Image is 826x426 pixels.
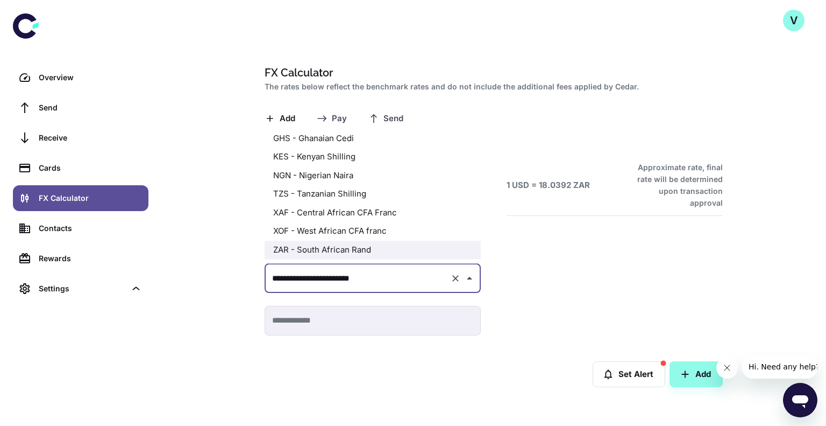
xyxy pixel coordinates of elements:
li: XAF - Central African CFA Franc [265,204,481,222]
a: Send [13,95,148,121]
span: Add [280,114,295,124]
iframe: Close message [716,357,738,379]
div: Rewards [39,253,142,264]
a: Rewards [13,246,148,271]
span: Hi. Need any help? [6,8,77,16]
h2: The rates below reflect the benchmark rates and do not include the additional fees applied by Cedar. [265,81,718,93]
h1: FX Calculator [265,65,718,81]
a: Cards [13,155,148,181]
div: Receive [39,132,142,144]
li: TZS - Tanzanian Shilling [265,185,481,204]
span: Pay [332,114,347,124]
li: XOF - West African CFA franc [265,222,481,241]
iframe: Message from company [742,355,817,379]
a: Contacts [13,215,148,241]
button: V [783,10,804,31]
div: Contacts [39,222,142,234]
button: Add [670,361,723,387]
li: ZAR - South African Rand [265,241,481,260]
li: NGN - Nigerian Naira [265,166,481,185]
iframe: Button to launch messaging window [783,383,817,417]
div: FX Calculator [39,192,142,204]
button: Close [462,271,477,286]
div: Settings [13,276,148,302]
span: Send [383,114,403,124]
h6: Approximate rate, final rate will be determined upon transaction approval [625,162,723,209]
li: GHS - Ghanaian Cedi [265,129,481,148]
a: Overview [13,65,148,90]
div: Overview [39,72,142,83]
div: Cards [39,162,142,174]
a: FX Calculator [13,185,148,211]
h6: 1 USD = 18.0392 ZAR [507,179,590,192]
div: Settings [39,283,126,295]
li: KES - Kenyan Shilling [265,148,481,166]
a: Receive [13,125,148,151]
button: Set Alert [593,361,665,387]
div: Send [39,102,142,114]
button: Clear [448,271,463,286]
